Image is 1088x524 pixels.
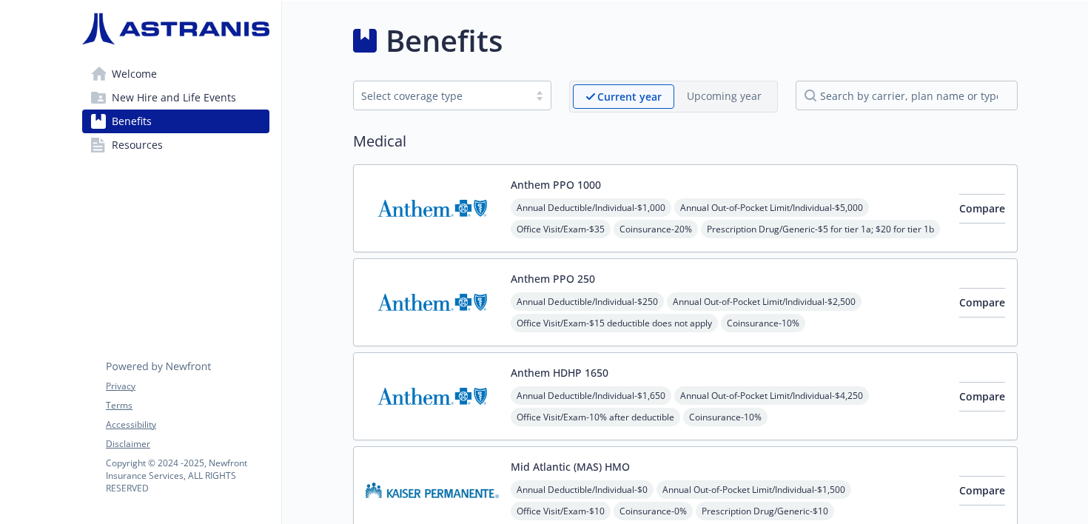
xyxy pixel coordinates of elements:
span: Compare [959,483,1005,497]
button: Anthem PPO 1000 [511,177,601,192]
span: Coinsurance - 10% [683,408,768,426]
span: Welcome [112,62,157,86]
span: New Hire and Life Events [112,86,236,110]
span: Coinsurance - 20% [614,220,698,238]
span: Annual Out-of-Pocket Limit/Individual - $2,500 [667,292,862,311]
button: Compare [959,476,1005,505]
a: Accessibility [106,418,269,431]
span: Office Visit/Exam - $10 [511,502,611,520]
span: Office Visit/Exam - 10% after deductible [511,408,680,426]
a: Benefits [82,110,269,133]
div: Select coverage type [361,88,521,104]
span: Annual Out-of-Pocket Limit/Individual - $4,250 [674,386,869,405]
button: Compare [959,194,1005,224]
span: Compare [959,201,1005,215]
span: Annual Out-of-Pocket Limit/Individual - $1,500 [657,480,851,499]
button: Compare [959,382,1005,412]
img: Anthem Blue Cross carrier logo [366,177,499,240]
a: Terms [106,399,269,412]
span: Compare [959,389,1005,403]
img: Anthem Blue Cross carrier logo [366,365,499,428]
span: Coinsurance - 10% [721,314,805,332]
span: Annual Out-of-Pocket Limit/Individual - $5,000 [674,198,869,217]
p: Upcoming year [687,88,762,104]
span: Resources [112,133,163,157]
a: Disclaimer [106,437,269,451]
span: Benefits [112,110,152,133]
a: Resources [82,133,269,157]
span: Annual Deductible/Individual - $1,650 [511,386,671,405]
button: Anthem PPO 250 [511,271,595,286]
a: Welcome [82,62,269,86]
input: search by carrier, plan name or type [796,81,1018,110]
span: Coinsurance - 0% [614,502,693,520]
span: Office Visit/Exam - $35 [511,220,611,238]
span: Office Visit/Exam - $15 deductible does not apply [511,314,718,332]
button: Anthem HDHP 1650 [511,365,608,380]
h1: Benefits [386,19,503,63]
button: Mid Atlantic (MAS) HMO [511,459,630,474]
span: Annual Deductible/Individual - $0 [511,480,654,499]
span: Compare [959,295,1005,309]
span: Upcoming year [674,84,774,109]
span: Prescription Drug/Generic - $5 for tier 1a; $20 for tier 1b [701,220,940,238]
a: New Hire and Life Events [82,86,269,110]
span: Annual Deductible/Individual - $1,000 [511,198,671,217]
button: Compare [959,288,1005,318]
span: Annual Deductible/Individual - $250 [511,292,664,311]
img: Anthem Blue Cross carrier logo [366,271,499,334]
p: Current year [597,89,662,104]
p: Copyright © 2024 - 2025 , Newfront Insurance Services, ALL RIGHTS RESERVED [106,457,269,494]
a: Privacy [106,380,269,393]
span: Prescription Drug/Generic - $10 [696,502,834,520]
img: Kaiser Permanente Insurance Company carrier logo [366,459,499,522]
h2: Medical [353,130,1018,152]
